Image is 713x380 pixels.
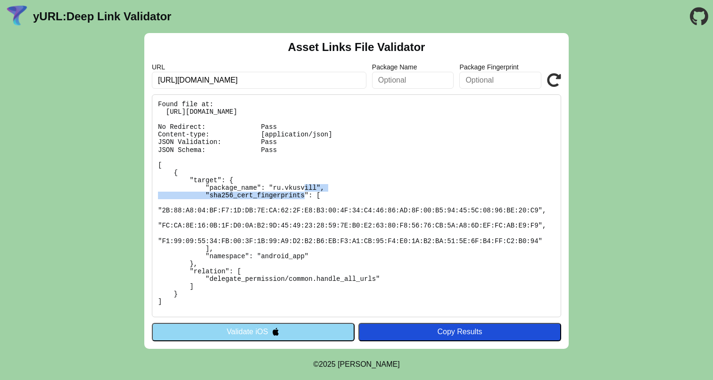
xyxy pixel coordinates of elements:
input: Optional [372,72,454,89]
label: Package Fingerprint [459,63,541,71]
input: Optional [459,72,541,89]
span: 2025 [319,360,336,368]
a: yURL:Deep Link Validator [33,10,171,23]
button: Validate iOS [152,323,355,341]
div: Copy Results [363,328,556,336]
img: appleIcon.svg [272,328,280,336]
a: Michael Ibragimchayev's Personal Site [338,360,400,368]
h2: Asset Links File Validator [288,41,425,54]
label: URL [152,63,366,71]
button: Copy Results [358,323,561,341]
input: Required [152,72,366,89]
label: Package Name [372,63,454,71]
footer: © [313,349,399,380]
img: yURL Logo [5,4,29,29]
pre: Found file at: [URL][DOMAIN_NAME] No Redirect: Pass Content-type: [application/json] JSON Validat... [152,94,561,317]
